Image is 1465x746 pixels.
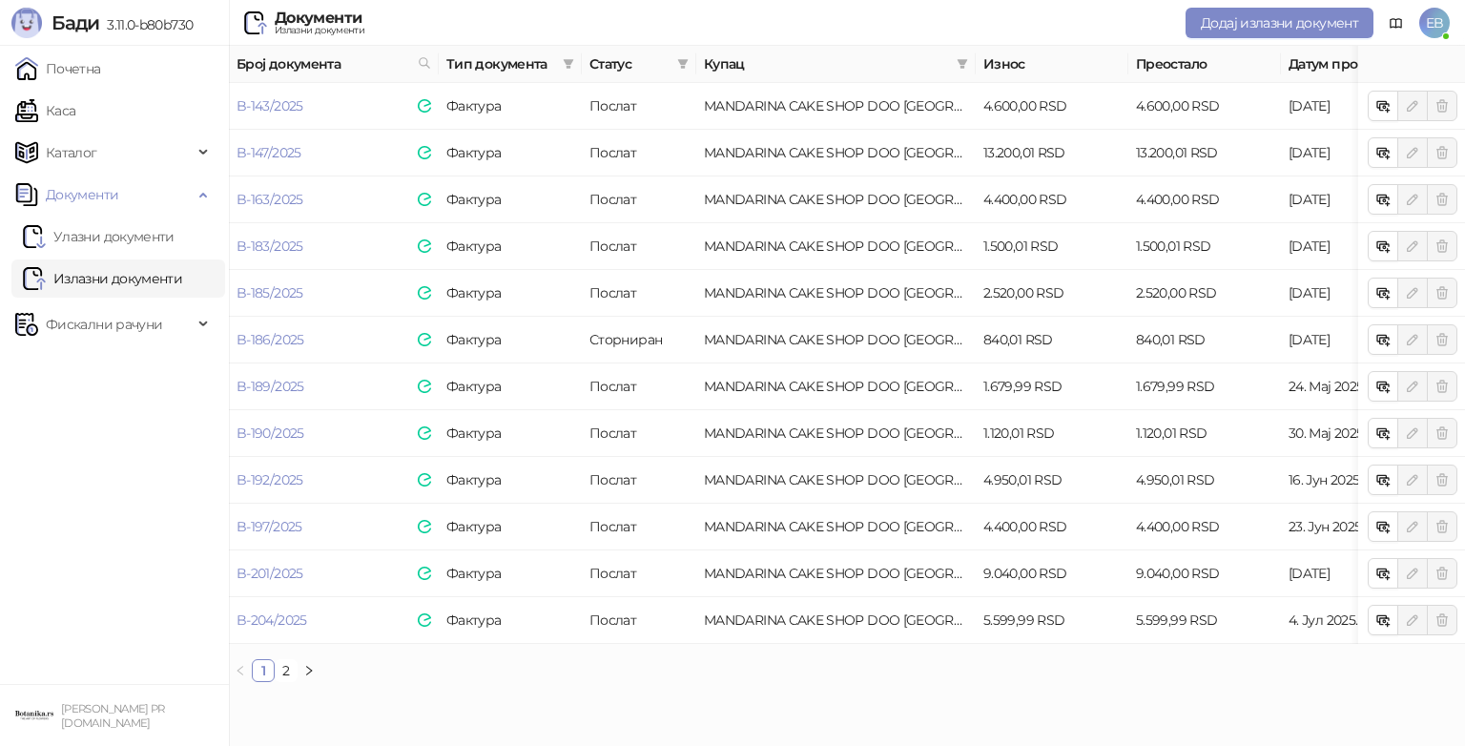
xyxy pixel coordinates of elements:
td: MANDARINA CAKE SHOP DOO BEOGRAD-STARI GRAD [696,363,976,410]
a: B-147/2025 [237,144,301,161]
td: 2.520,00 RSD [976,270,1128,317]
li: 1 [252,659,275,682]
td: 4.600,00 RSD [976,83,1128,130]
img: 64x64-companyLogo-0e2e8aaa-0bd2-431b-8613-6e3c65811325.png [15,696,53,735]
td: [DATE] [1281,317,1443,363]
td: 4.600,00 RSD [1128,83,1281,130]
td: 4.400,00 RSD [976,504,1128,550]
td: MANDARINA CAKE SHOP DOO BEOGRAD-STARI GRAD [696,176,976,223]
th: Купац [696,46,976,83]
span: Купац [704,53,949,74]
span: Фискални рачуни [46,305,162,343]
span: filter [677,58,689,70]
img: e-Faktura [418,426,431,440]
td: MANDARINA CAKE SHOP DOO BEOGRAD-STARI GRAD [696,130,976,176]
td: 4.400,00 RSD [1128,176,1281,223]
span: right [303,665,315,676]
span: filter [953,50,972,78]
td: Послат [582,504,696,550]
td: 1.679,99 RSD [976,363,1128,410]
img: Logo [11,8,42,38]
td: MANDARINA CAKE SHOP DOO BEOGRAD-STARI GRAD [696,83,976,130]
a: Почетна [15,50,101,88]
td: [DATE] [1281,550,1443,597]
td: 1.120,01 RSD [1128,410,1281,457]
td: Послат [582,176,696,223]
td: [DATE] [1281,223,1443,270]
a: 1 [253,660,274,681]
span: Статус [589,53,670,74]
td: 4.400,00 RSD [1128,504,1281,550]
td: 1.500,01 RSD [1128,223,1281,270]
img: e-Faktura [418,333,431,346]
span: Бади [52,11,99,34]
span: filter [957,58,968,70]
span: filter [563,58,574,70]
a: B-143/2025 [237,97,303,114]
th: Тип документа [439,46,582,83]
td: Послат [582,410,696,457]
img: e-Faktura [418,193,431,206]
span: 3.11.0-b80b730 [99,16,193,33]
a: B-186/2025 [237,331,304,348]
a: B-192/2025 [237,471,303,488]
td: Сторниран [582,317,696,363]
td: Фактура [439,83,582,130]
div: Документи [275,10,364,26]
td: Фактура [439,597,582,644]
td: Послат [582,550,696,597]
td: 9.040,00 RSD [1128,550,1281,597]
li: Претходна страна [229,659,252,682]
small: [PERSON_NAME] PR [DOMAIN_NAME] [61,702,165,730]
td: [DATE] [1281,83,1443,130]
a: Каса [15,92,75,130]
td: [DATE] [1281,130,1443,176]
a: B-183/2025 [237,238,303,255]
td: 2.520,00 RSD [1128,270,1281,317]
td: 13.200,01 RSD [976,130,1128,176]
td: Послат [582,270,696,317]
a: B-201/2025 [237,565,303,582]
td: Фактура [439,223,582,270]
button: Додај излазни документ [1186,8,1373,38]
td: Фактура [439,550,582,597]
td: Послат [582,363,696,410]
td: 840,01 RSD [976,317,1128,363]
a: 2 [276,660,297,681]
img: e-Faktura [418,99,431,113]
td: Послат [582,597,696,644]
img: e-Faktura [418,613,431,627]
td: Фактура [439,270,582,317]
button: right [298,659,320,682]
span: filter [673,50,692,78]
button: left [229,659,252,682]
td: Фактура [439,504,582,550]
td: Фактура [439,130,582,176]
img: e-Faktura [418,380,431,393]
td: MANDARINA CAKE SHOP DOO BEOGRAD-STARI GRAD [696,504,976,550]
td: Фактура [439,317,582,363]
li: 2 [275,659,298,682]
td: 23. Јун 2025. [1281,504,1443,550]
th: Број документа [229,46,439,83]
td: 5.599,99 RSD [976,597,1128,644]
a: B-163/2025 [237,191,303,208]
td: Послат [582,130,696,176]
th: Износ [976,46,1128,83]
td: 30. Мај 2025. [1281,410,1443,457]
td: MANDARINA CAKE SHOP DOO BEOGRAD-STARI GRAD [696,317,976,363]
td: 4. Јул 2025. [1281,597,1443,644]
td: 9.040,00 RSD [976,550,1128,597]
td: [DATE] [1281,270,1443,317]
td: [DATE] [1281,176,1443,223]
li: Следећа страна [298,659,320,682]
th: Датум промета [1281,46,1443,83]
td: 16. Јун 2025. [1281,457,1443,504]
span: Тип документа [446,53,555,74]
td: MANDARINA CAKE SHOP DOO BEOGRAD-STARI GRAD [696,550,976,597]
span: Документи [46,176,118,214]
a: Излазни документи [23,259,182,298]
td: 4.950,01 RSD [976,457,1128,504]
td: 13.200,01 RSD [1128,130,1281,176]
td: Послат [582,83,696,130]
